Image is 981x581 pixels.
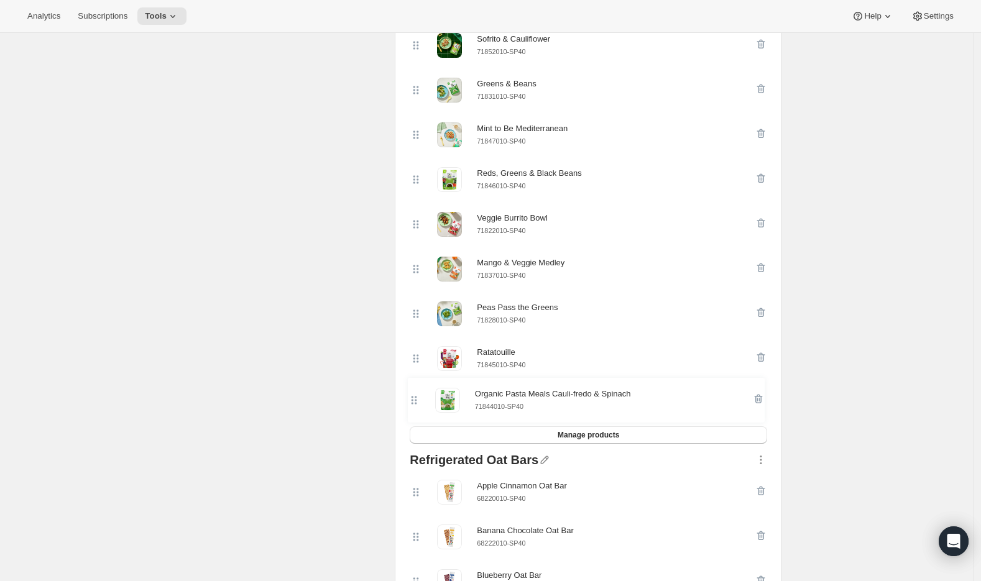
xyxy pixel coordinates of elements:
small: 71845010-SP40 [477,361,525,368]
span: Help [864,11,881,21]
img: Mango & Veggie Medley [437,257,462,281]
div: Ratatouille [477,346,525,359]
small: 71828010-SP40 [477,316,525,324]
button: Tools [137,7,187,25]
span: Analytics [27,11,60,21]
button: Analytics [20,7,68,25]
button: Settings [904,7,961,25]
div: Mint to Be Mediterranean [477,122,568,135]
img: Apple Cinnamon Oat Bar [437,480,462,505]
img: Peas Pass the Greens [437,301,462,326]
div: Greens & Beans [477,78,536,90]
div: Refrigerated Oat Bars [410,454,538,470]
small: 71852010-SP40 [477,48,525,55]
div: Mango & Veggie Medley [477,257,564,269]
img: Veggie Burrito Bowl [437,212,462,237]
span: Subscriptions [78,11,127,21]
div: Apple Cinnamon Oat Bar [477,480,567,492]
div: Veggie Burrito Bowl [477,212,547,224]
span: Settings [924,11,954,21]
small: 71822010-SP40 [477,227,525,234]
img: Mint to Be Mediterranean [437,122,462,147]
div: Sofrito & Cauliflower [477,33,550,45]
small: 68222010-SP40 [477,539,525,547]
img: Banana Chocolate Oat Bar [437,524,462,549]
div: Open Intercom Messenger [939,526,969,556]
div: Reds, Greens & Black Beans [477,167,581,180]
img: Reds, Greens & Black Beans [437,167,462,192]
div: Banana Chocolate Oat Bar [477,524,573,537]
div: Peas Pass the Greens [477,301,558,314]
small: 68220010-SP40 [477,495,525,502]
span: Manage products [558,430,619,440]
button: Manage products [410,426,767,444]
small: 71846010-SP40 [477,182,525,190]
small: 71837010-SP40 [477,272,525,279]
small: 71831010-SP40 [477,93,525,100]
img: Greens & Beans [437,78,462,103]
span: Tools [145,11,167,21]
small: 71847010-SP40 [477,137,525,145]
button: Help [844,7,901,25]
img: Sofrito & Cauliflower [437,33,462,58]
button: Subscriptions [70,7,135,25]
